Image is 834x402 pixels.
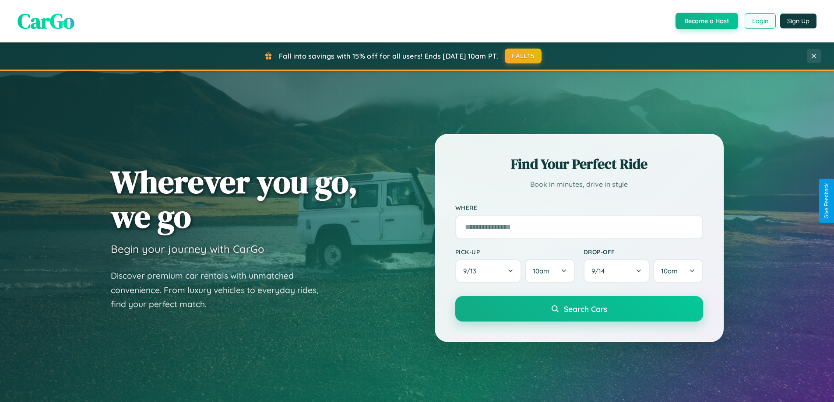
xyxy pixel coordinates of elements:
[455,204,703,211] label: Where
[591,267,609,275] span: 9 / 14
[111,242,264,255] h3: Begin your journey with CarGo
[455,154,703,174] h2: Find Your Perfect Ride
[18,7,74,35] span: CarGo
[653,259,703,283] button: 10am
[279,52,498,60] span: Fall into savings with 15% off for all users! Ends [DATE] 10am PT.
[745,13,776,29] button: Login
[111,164,358,234] h1: Wherever you go, we go
[584,259,650,283] button: 9/14
[823,183,830,219] div: Give Feedback
[525,259,574,283] button: 10am
[676,13,738,29] button: Become a Host
[111,269,330,311] p: Discover premium car rentals with unmatched convenience. From luxury vehicles to everyday rides, ...
[584,248,703,255] label: Drop-off
[505,49,542,63] button: FALL15
[455,296,703,322] button: Search Cars
[780,14,816,28] button: Sign Up
[661,267,678,275] span: 10am
[463,267,481,275] span: 9 / 13
[455,248,575,255] label: Pick-up
[455,178,703,191] p: Book in minutes, drive in style
[564,304,607,314] span: Search Cars
[533,267,549,275] span: 10am
[455,259,522,283] button: 9/13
